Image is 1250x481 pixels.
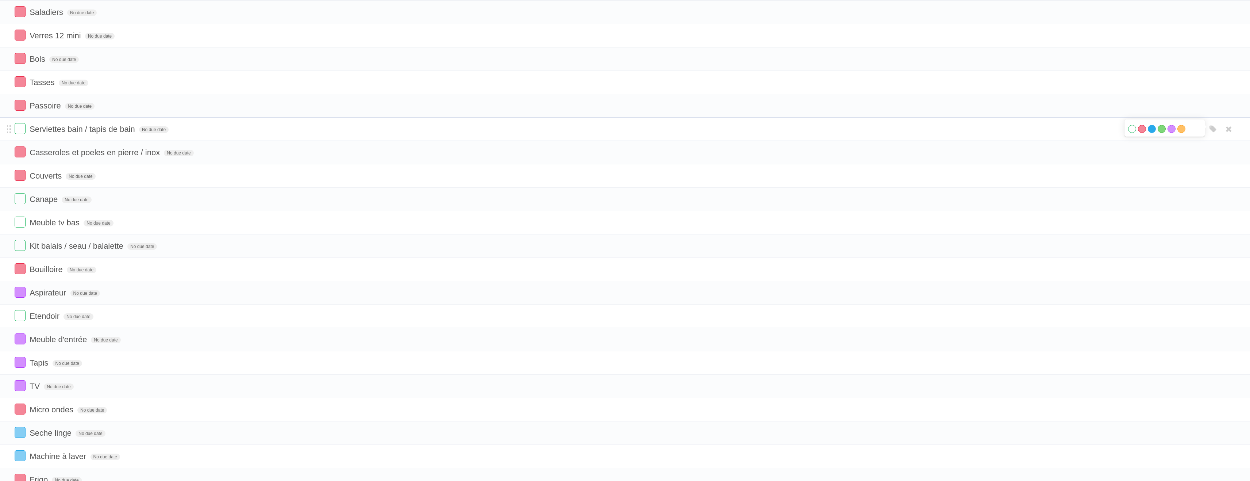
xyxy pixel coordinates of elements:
span: No due date [77,407,107,413]
span: Canape [30,195,59,204]
span: No due date [53,360,82,367]
label: Done [15,193,26,204]
span: No due date [85,33,115,39]
span: Verres 12 mini [30,31,83,40]
span: No due date [49,56,79,63]
label: Purple [1168,125,1176,133]
span: No due date [62,196,91,203]
span: Meuble d'entrée [30,335,89,344]
span: TV [30,382,42,391]
span: Meuble tv bas [30,218,81,227]
span: Seche linge [30,428,73,438]
label: Done [15,30,26,41]
label: Done [15,427,26,438]
span: Aspirateur [30,288,68,297]
span: No due date [91,454,120,460]
span: No due date [65,103,95,110]
label: Done [15,450,26,461]
label: Done [15,123,26,134]
span: No due date [127,243,157,250]
label: Done [15,146,26,157]
span: No due date [70,290,100,297]
span: Couverts [30,171,64,180]
span: No due date [67,9,97,16]
label: Done [15,6,26,17]
label: Red [1138,125,1146,133]
label: Done [15,310,26,321]
span: Tapis [30,358,50,367]
label: White [1128,125,1136,133]
span: No due date [67,267,96,273]
label: Done [15,170,26,181]
span: No due date [139,126,169,133]
span: No due date [64,313,93,320]
label: Done [15,263,26,274]
label: Blue [1148,125,1156,133]
label: Done [15,287,26,298]
label: Done [15,240,26,251]
label: Done [15,357,26,368]
span: No due date [84,220,113,226]
span: Bouilloire [30,265,65,274]
span: No due date [76,430,105,437]
span: Saladiers [30,8,65,17]
span: No due date [91,337,120,343]
span: Etendoir [30,312,61,321]
span: Casseroles et poeles en pierre / inox [30,148,162,157]
span: No due date [66,173,95,180]
span: No due date [164,150,193,156]
span: Passoire [30,101,63,110]
label: Done [15,217,26,228]
span: Bols [30,54,47,64]
label: Done [15,380,26,391]
label: Done [15,53,26,64]
label: Done [15,333,26,344]
label: Orange [1177,125,1185,133]
span: No due date [44,383,73,390]
label: Done [15,76,26,87]
label: Done [15,100,26,111]
span: Kit balais / seau / balaiette [30,241,125,251]
span: No due date [59,80,88,86]
span: Micro ondes [30,405,75,414]
span: Machine à laver [30,452,88,461]
label: Done [15,404,26,415]
span: Tasses [30,78,56,87]
label: Green [1158,125,1166,133]
span: Serviettes bain / tapis de bain [30,125,137,134]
